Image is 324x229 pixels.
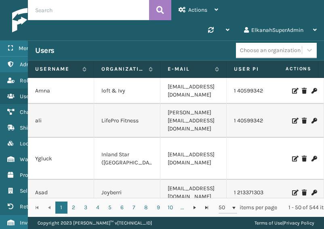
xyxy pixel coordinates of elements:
[177,202,189,214] a: ...
[302,118,307,124] i: Delete
[164,202,177,214] a: 10
[20,172,42,179] span: Products
[20,93,34,100] span: Users
[292,156,297,162] i: Edit
[168,65,211,73] label: E-mail
[20,187,37,194] span: Sellers
[28,104,94,138] td: ali
[160,78,227,104] td: [EMAIL_ADDRESS][DOMAIN_NAME]
[104,202,116,214] a: 5
[302,190,307,195] i: Delete
[260,62,316,76] span: Actions
[240,46,301,55] div: Choose an organization
[311,118,316,124] i: Change Password
[160,180,227,206] td: [EMAIL_ADDRESS][DOMAIN_NAME]
[20,77,34,84] span: Roles
[292,88,297,94] i: Edit
[20,219,44,226] span: Inventory
[20,140,42,147] span: Lookups
[94,138,160,180] td: Inland Star ([GEOGRAPHIC_DATA])
[160,138,227,180] td: [EMAIL_ADDRESS][DOMAIN_NAME]
[28,180,94,206] td: Asad
[284,220,314,226] a: Privacy Policy
[19,45,33,52] span: Menu
[20,61,58,68] span: Administration
[28,138,94,180] td: Ygluck
[116,202,128,214] a: 6
[128,202,140,214] a: 7
[20,124,64,131] span: Shipping Carriers
[204,204,210,211] span: Go to the last page
[94,104,160,138] td: LifePro Fitness
[311,88,316,94] i: Change Password
[94,78,160,104] td: loft & Ivy
[191,204,198,211] span: Go to the next page
[80,202,92,214] a: 3
[28,78,94,104] td: Amna
[12,8,89,32] img: logo
[101,65,145,73] label: Organization
[67,202,80,214] a: 2
[255,220,282,226] a: Terms of Use
[227,180,293,206] td: 1 2133713037
[188,6,207,13] span: Actions
[292,118,297,124] i: Edit
[227,78,293,104] td: 1 4059934260
[152,202,164,214] a: 9
[35,46,55,55] h3: Users
[20,156,51,163] span: Warehouses
[244,20,317,40] div: ElkanahSuperAdmin
[292,190,297,195] i: Edit
[160,104,227,138] td: [PERSON_NAME][EMAIL_ADDRESS][DOMAIN_NAME]
[302,88,307,94] i: Delete
[201,202,213,214] a: Go to the last page
[311,156,316,162] i: Change Password
[234,65,285,73] label: User phone
[35,65,78,73] label: Username
[94,180,160,206] td: Joyberri
[227,104,293,138] td: 1 4059934260
[20,203,64,210] span: Return Addresses
[20,109,44,116] span: Channels
[55,202,67,214] a: 1
[219,202,278,214] span: items per page
[219,204,231,212] span: 50
[302,156,307,162] i: Delete
[189,202,201,214] a: Go to the next page
[38,217,152,229] p: Copyright 2023 [PERSON_NAME]™ v [TECHNICAL_ID]
[140,202,152,214] a: 8
[255,217,314,229] div: |
[311,190,316,195] i: Change Password
[92,202,104,214] a: 4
